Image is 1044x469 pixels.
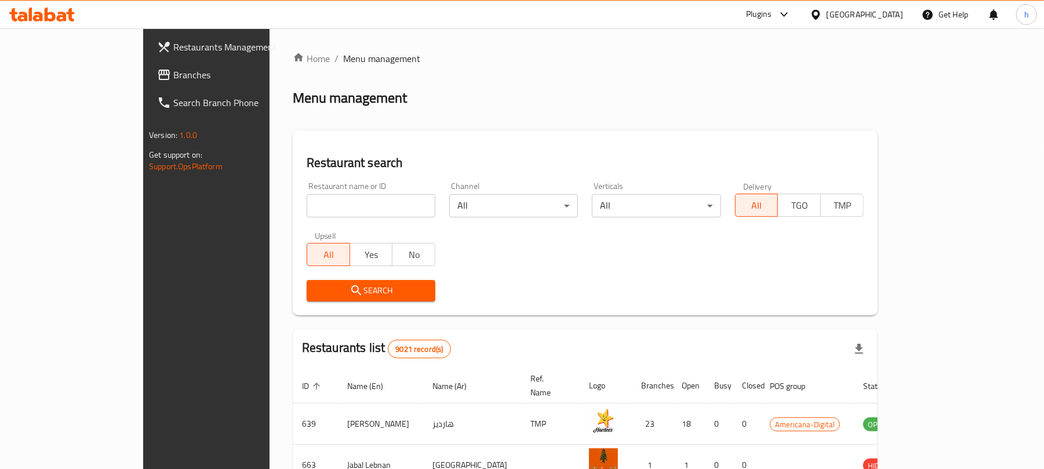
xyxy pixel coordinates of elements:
a: Support.OpsPlatform [149,159,223,174]
span: Americana-Digital [770,418,839,431]
span: All [740,197,774,214]
label: Delivery [743,182,772,190]
th: Logo [580,368,632,403]
div: Total records count [388,340,450,358]
a: Search Branch Phone [148,89,318,117]
span: TMP [825,197,859,214]
nav: breadcrumb [293,52,878,66]
span: Ref. Name [530,372,566,399]
span: 9021 record(s) [388,344,450,355]
span: 1.0.0 [179,128,197,143]
div: Export file [845,335,873,363]
td: 0 [733,403,761,445]
h2: Menu management [293,89,407,107]
span: POS group [770,379,820,393]
button: Yes [350,243,393,266]
img: Hardee's [589,407,618,436]
span: Branches [173,68,308,82]
button: Search [307,280,435,301]
span: No [397,246,431,263]
th: Busy [705,368,733,403]
span: Status [863,379,901,393]
span: ID [302,379,324,393]
span: Name (Ar) [432,379,482,393]
span: Yes [355,246,388,263]
div: [GEOGRAPHIC_DATA] [827,8,903,21]
div: All [449,194,578,217]
span: Get support on: [149,147,202,162]
div: All [592,194,721,217]
button: No [392,243,435,266]
h2: Restaurant search [307,154,864,172]
th: Branches [632,368,672,403]
td: 23 [632,403,672,445]
td: [PERSON_NAME] [338,403,423,445]
th: Closed [733,368,761,403]
td: 0 [705,403,733,445]
input: Search for restaurant name or ID.. [307,194,435,217]
a: Restaurants Management [148,33,318,61]
span: Search [316,283,426,298]
span: OPEN [863,418,892,431]
span: TGO [783,197,816,214]
span: Name (En) [347,379,398,393]
h2: Restaurants list [302,339,451,358]
button: All [735,194,779,217]
td: TMP [521,403,580,445]
span: Menu management [343,52,420,66]
div: OPEN [863,417,892,431]
th: Open [672,368,705,403]
a: Branches [148,61,318,89]
td: هارديز [423,403,521,445]
span: h [1024,8,1029,21]
div: Plugins [746,8,772,21]
button: TGO [777,194,821,217]
li: / [334,52,339,66]
button: TMP [820,194,864,217]
span: All [312,246,345,263]
span: Search Branch Phone [173,96,308,110]
span: Restaurants Management [173,40,308,54]
td: 18 [672,403,705,445]
button: All [307,243,350,266]
label: Upsell [315,231,336,239]
span: Version: [149,128,177,143]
